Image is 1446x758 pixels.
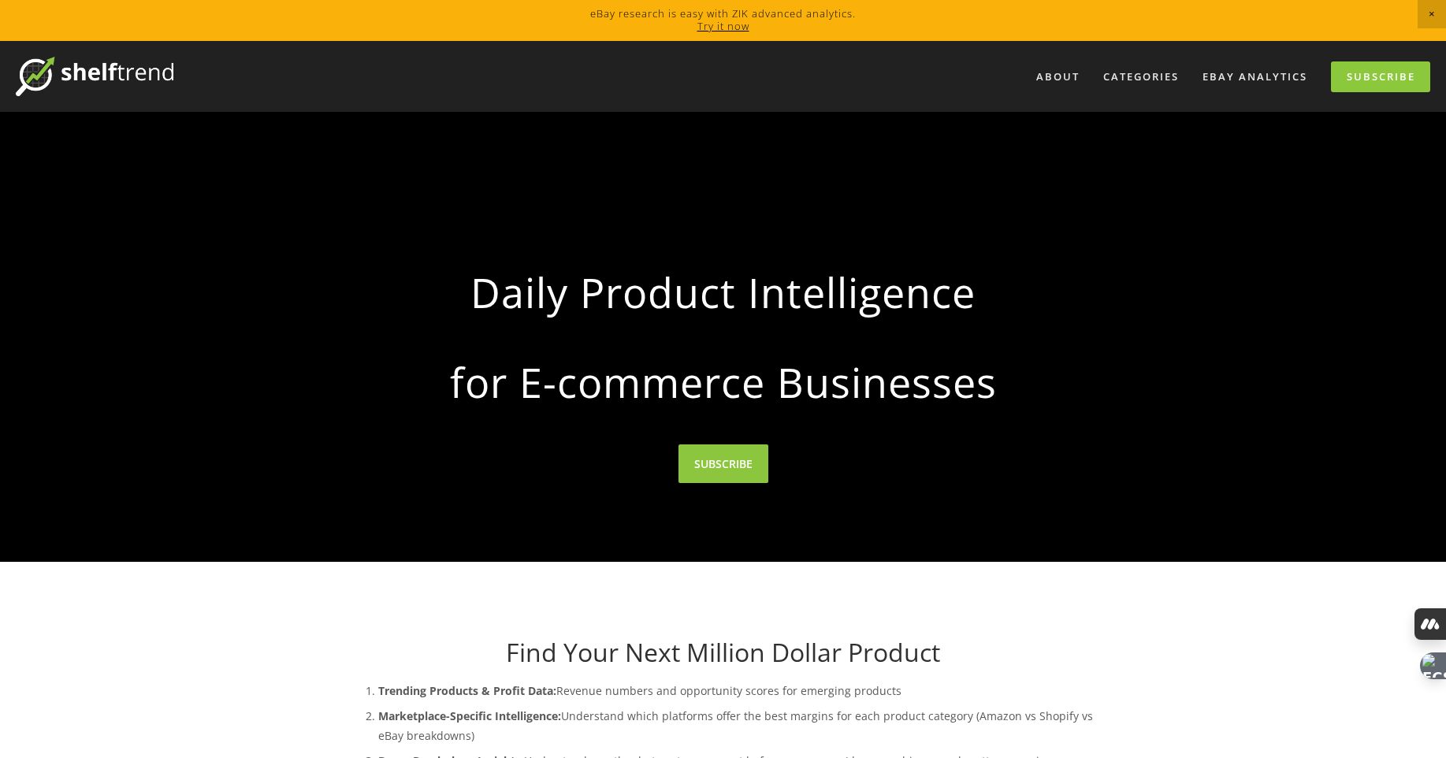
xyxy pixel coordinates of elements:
a: Subscribe [1331,61,1430,92]
a: Try it now [697,19,749,33]
strong: Trending Products & Profit Data: [378,683,556,698]
strong: for E-commerce Businesses [372,345,1075,419]
h1: Find Your Next Million Dollar Product [347,637,1100,667]
a: eBay Analytics [1192,64,1318,90]
img: ShelfTrend [16,57,173,96]
a: About [1026,64,1090,90]
p: Understand which platforms offer the best margins for each product category (Amazon vs Shopify vs... [378,706,1100,745]
strong: Marketplace-Specific Intelligence: [378,708,561,723]
div: Categories [1093,64,1189,90]
strong: Daily Product Intelligence [372,255,1075,329]
p: Revenue numbers and opportunity scores for emerging products [378,681,1100,700]
a: SUBSCRIBE [678,444,768,483]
